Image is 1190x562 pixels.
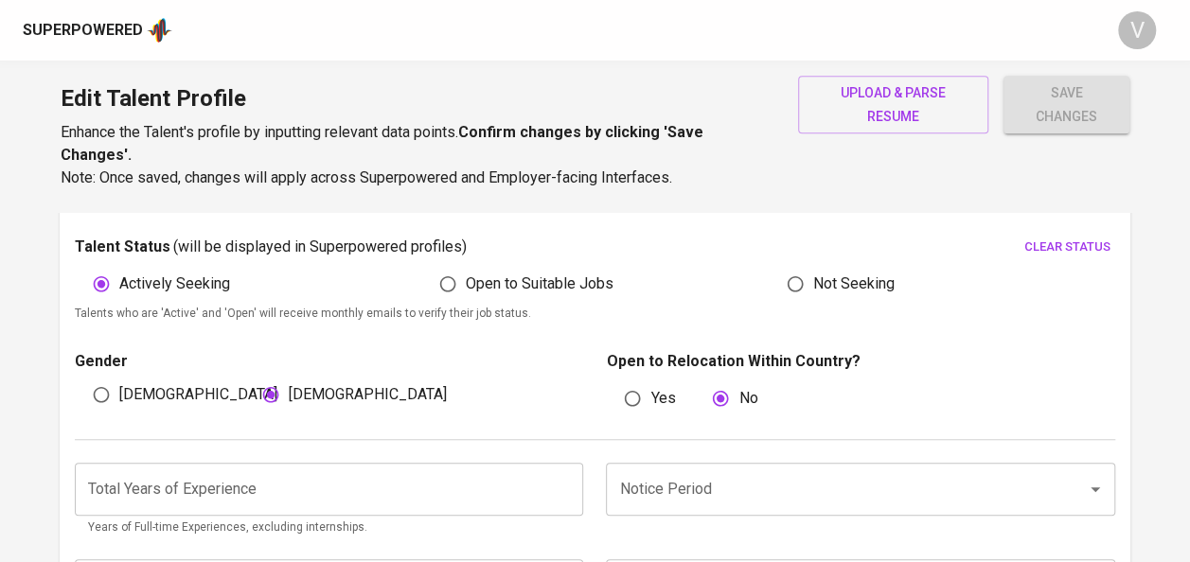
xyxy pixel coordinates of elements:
[75,350,584,373] p: Gender
[1019,81,1115,128] span: save changes
[466,272,613,295] span: Open to Suitable Jobs
[88,518,571,537] p: Years of Full-time Experiences, excluding internships.
[289,383,447,406] span: [DEMOGRAPHIC_DATA]
[813,272,895,295] span: Not Seeking
[119,272,230,295] span: Actively Seeking
[61,76,775,121] h1: Edit Talent Profile
[23,20,143,42] div: Superpowered
[119,383,277,406] span: [DEMOGRAPHIC_DATA]
[1004,76,1130,133] button: save changes
[147,16,172,44] img: app logo
[813,81,972,128] span: upload & parse resume
[1020,233,1115,262] button: clear status
[650,387,675,410] span: Yes
[738,387,757,410] span: No
[75,305,1115,324] p: Talents who are 'Active' and 'Open' will receive monthly emails to verify their job status.
[1024,237,1110,258] span: clear status
[1118,11,1156,49] div: V
[1082,476,1109,502] button: Open
[61,121,775,189] p: Enhance the Talent's profile by inputting relevant data points. Note: Once saved, changes will ap...
[798,76,987,133] button: upload & parse resume
[606,350,1115,373] p: Open to Relocation Within Country?
[173,236,467,258] p: ( will be displayed in Superpowered profiles )
[23,16,172,44] a: Superpoweredapp logo
[75,236,170,258] p: Talent Status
